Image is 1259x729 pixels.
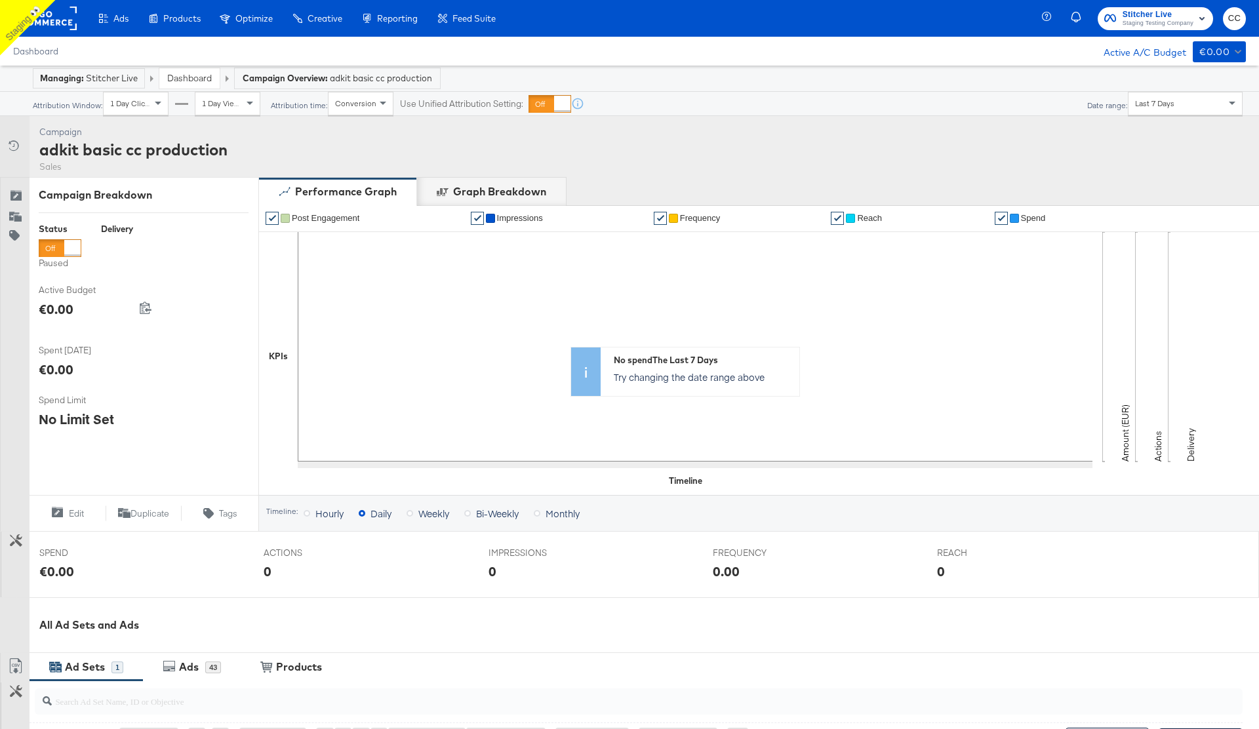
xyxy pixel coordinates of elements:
div: Ads [179,660,199,675]
span: adkit basic cc production [330,72,432,85]
div: 43 [205,661,221,673]
span: Products [163,13,201,24]
div: 0 [264,562,271,581]
div: Active A/C Budget [1090,41,1186,61]
p: Try changing the date range above [614,370,793,384]
span: ACTIONS [264,547,362,559]
div: €0.00 [39,562,74,581]
span: Edit [69,507,84,520]
span: Reporting [377,13,418,24]
div: Products [276,660,322,675]
span: Ads [113,13,129,24]
span: Creative [308,13,342,24]
div: 0 [937,562,945,581]
a: Dashboard [167,72,212,84]
span: 1 Day Clicks [110,98,153,108]
span: Feed Suite [452,13,496,24]
a: ✔ [266,212,279,225]
span: Spend Limit [39,394,137,406]
div: 0 [489,562,496,581]
span: Conversion [335,98,376,108]
div: €0.00 [1199,44,1229,60]
span: Last 7 Days [1135,98,1174,108]
strong: Managing: [40,73,84,83]
span: Weekly [418,507,449,520]
div: Attribution time: [270,101,328,110]
div: Campaign [39,126,228,138]
div: 0.00 [713,562,740,581]
span: Post Engagement [292,213,359,223]
span: CC [1228,11,1241,26]
div: Date range: [1087,101,1128,110]
span: Hourly [315,507,344,520]
span: Reach [857,213,882,223]
div: No spend The Last 7 Days [614,354,793,366]
span: REACH [937,547,1035,559]
button: €0.00 [1193,41,1246,62]
span: Frequency [680,213,720,223]
span: Active Budget [39,284,137,296]
button: Tags [182,505,258,521]
span: IMPRESSIONS [489,547,587,559]
div: Performance Graph [295,184,397,199]
button: Duplicate [106,505,182,521]
div: Delivery [101,223,133,235]
div: €0.00 [39,360,73,379]
a: Dashboard [13,46,58,56]
div: Campaign Breakdown [39,187,249,203]
button: Edit [29,505,106,521]
div: Attribution Window: [32,101,103,110]
span: Tags [219,507,237,520]
span: Bi-Weekly [476,507,519,520]
span: Duplicate [130,507,169,520]
a: ✔ [995,212,1008,225]
div: adkit basic cc production [39,138,228,161]
div: All Ad Sets and Ads [39,618,1259,633]
strong: Campaign Overview: [243,73,328,83]
div: Timeline: [266,507,298,516]
div: 1 [111,661,123,673]
div: Graph Breakdown [453,184,546,199]
span: Spent [DATE] [39,344,137,357]
label: Paused [39,257,81,269]
span: Monthly [546,507,580,520]
span: Optimize [235,13,273,24]
span: SPEND [39,547,138,559]
div: Sales [39,161,228,173]
label: Use Unified Attribution Setting: [400,98,523,110]
div: €0.00 [39,300,73,319]
div: Status [39,223,81,235]
span: Stitcher Live [1123,8,1193,22]
span: 1 Day Views [202,98,244,108]
button: CC [1223,7,1246,30]
div: Stitcher Live [40,72,138,85]
span: FREQUENCY [713,547,811,559]
a: ✔ [831,212,844,225]
div: No Limit Set [39,410,114,429]
span: Staging Testing Company [1123,18,1193,29]
span: Daily [370,507,391,520]
div: Ad Sets [65,660,105,675]
button: Stitcher LiveStaging Testing Company [1098,7,1213,30]
a: ✔ [471,212,484,225]
a: ✔ [654,212,667,225]
span: Impressions [497,213,543,223]
span: Spend [1021,213,1046,223]
input: Search Ad Set Name, ID or Objective [52,683,1132,709]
